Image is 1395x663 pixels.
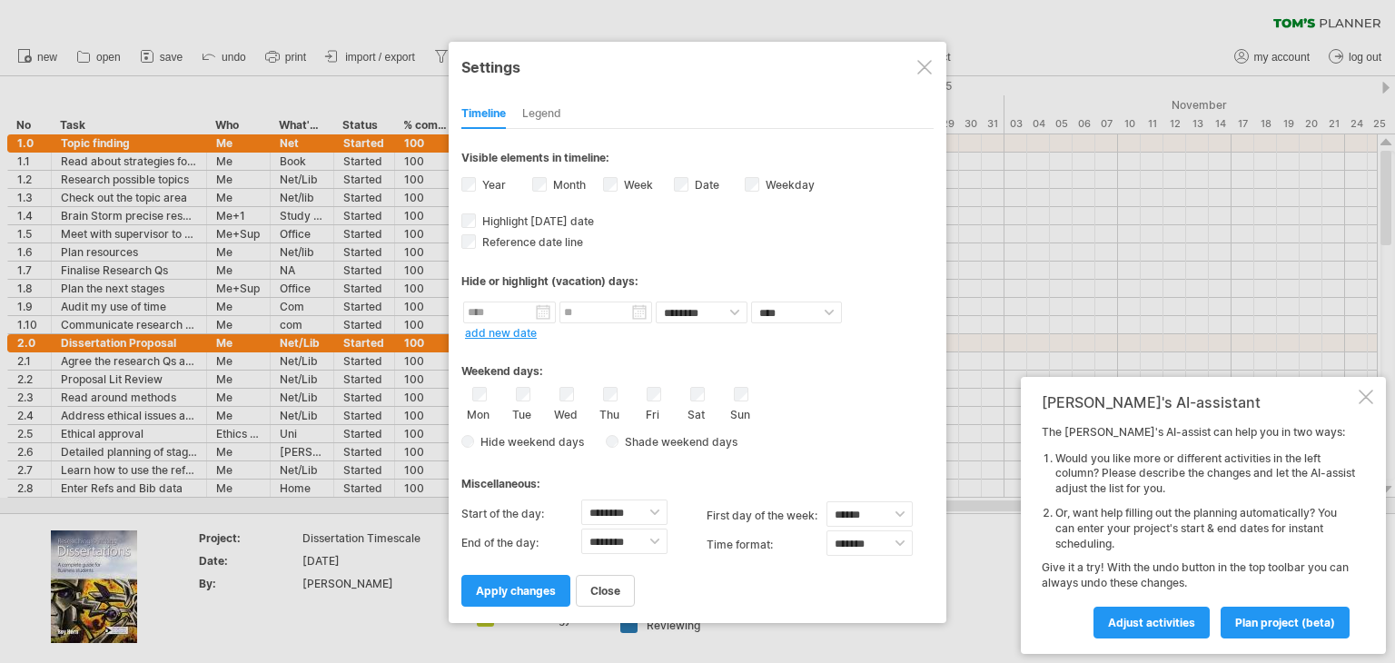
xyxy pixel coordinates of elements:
div: Visible elements in timeline: [461,151,934,170]
div: Weekend days: [461,347,934,382]
a: apply changes [461,575,570,607]
div: Timeline [461,100,506,129]
span: plan project (beta) [1235,616,1335,629]
label: Fri [641,404,664,421]
label: Sat [685,404,707,421]
label: Weekday [762,178,815,192]
a: Adjust activities [1093,607,1210,638]
div: Legend [522,100,561,129]
span: close [590,584,620,598]
span: Reference date line [479,235,583,249]
div: [PERSON_NAME]'s AI-assistant [1042,393,1355,411]
label: Tue [510,404,533,421]
label: Mon [467,404,490,421]
a: add new date [465,326,537,340]
label: Month [549,178,586,192]
li: Or, want help filling out the planning automatically? You can enter your project's start & end da... [1055,506,1355,551]
span: Adjust activities [1108,616,1195,629]
label: first day of the week: [707,501,826,530]
label: Sun [728,404,751,421]
label: Time format: [707,530,826,559]
label: End of the day: [461,529,581,558]
a: close [576,575,635,607]
div: Hide or highlight (vacation) days: [461,274,934,288]
div: The [PERSON_NAME]'s AI-assist can help you in two ways: Give it a try! With the undo button in th... [1042,425,1355,638]
label: Year [479,178,506,192]
li: Would you like more or different activities in the left column? Please describe the changes and l... [1055,451,1355,497]
div: Miscellaneous: [461,460,934,495]
label: Date [691,178,719,192]
label: Week [620,178,653,192]
label: Start of the day: [461,500,581,529]
span: Highlight [DATE] date [479,214,594,228]
div: Settings [461,50,934,83]
span: apply changes [476,584,556,598]
span: Shade weekend days [618,435,737,449]
a: plan project (beta) [1221,607,1350,638]
span: Hide weekend days [474,435,584,449]
label: Wed [554,404,577,421]
label: Thu [598,404,620,421]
